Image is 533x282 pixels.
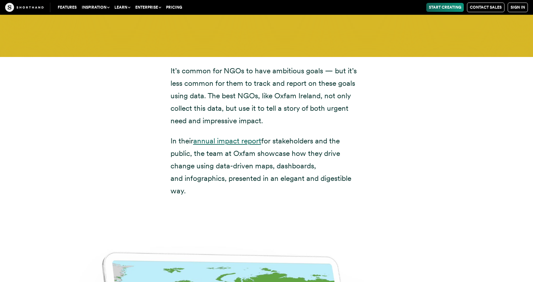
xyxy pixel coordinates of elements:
[79,3,112,12] button: Inspiration
[133,3,163,12] button: Enterprise
[163,3,185,12] a: Pricing
[171,65,363,127] p: It’s common for NGOs to have ambitious goals — but it’s less common for them to track and report ...
[467,3,504,12] a: Contact Sales
[112,3,133,12] button: Learn
[426,3,464,12] a: Start Creating
[5,3,44,12] img: The Craft
[193,136,261,145] a: annual impact report
[171,135,363,197] p: In their for stakeholders and the public, the team at Oxfam showcase how they drive change using ...
[508,3,528,12] a: Sign in
[55,3,79,12] a: Features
